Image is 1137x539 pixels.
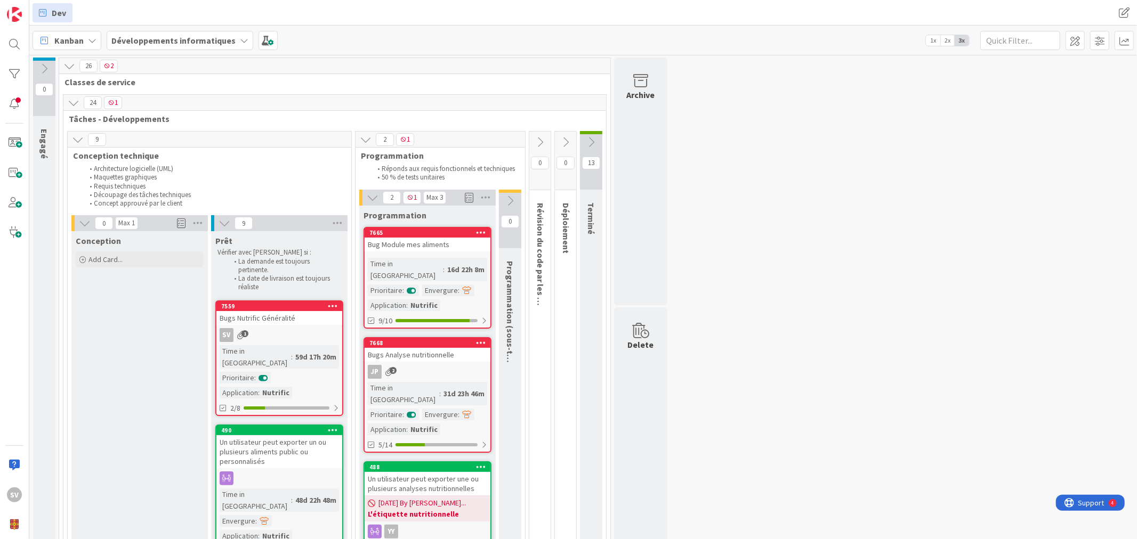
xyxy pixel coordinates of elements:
[940,35,955,46] span: 2x
[216,301,342,311] div: 7559
[88,133,106,146] span: 9
[258,387,260,398] span: :
[69,113,593,124] span: Tâches - Développements
[293,351,339,363] div: 59d 17h 20m
[402,284,404,296] span: :
[365,338,490,362] div: 7668Bugs Analyse nutritionnelle
[220,328,233,342] div: SV
[220,515,255,527] div: Envergure
[7,517,22,532] img: avatar
[64,77,597,87] span: Classes de service
[445,264,487,275] div: 16d 22h 8m
[22,2,49,14] span: Support
[955,35,969,46] span: 3x
[368,365,382,379] div: JP
[368,258,443,281] div: Time in [GEOGRAPHIC_DATA]
[368,509,487,519] b: L'étiquette nutritionnelle
[7,7,22,22] img: Visit kanbanzone.com
[39,129,50,159] span: Engagé
[221,427,342,434] div: 490
[627,88,655,101] div: Archive
[216,426,342,468] div: 490Un utilisateur peut exporter un ou plusieurs aliments public ou personnalisés
[406,299,408,311] span: :
[368,382,439,405] div: Time in [GEOGRAPHIC_DATA]
[926,35,940,46] span: 1x
[586,202,596,234] span: Terminé
[372,165,520,173] li: Réponds aux requis fonctionnels et techniques
[221,303,342,310] div: 7559
[422,284,458,296] div: Envergure
[88,255,123,264] span: Add Card...
[365,462,490,472] div: 488
[76,235,121,246] span: Conception
[84,182,340,191] li: Requis techniques
[84,191,340,199] li: Découpage des tâches techniques
[390,367,397,374] span: 2
[84,96,102,109] span: 24
[216,311,342,325] div: Bugs Nutrific Généralité
[441,388,487,399] div: 31d 23h 46m
[220,345,291,369] div: Time in [GEOGRAPHIC_DATA]
[111,35,236,46] b: Développements informatiques
[402,409,404,420] span: :
[365,348,490,362] div: Bugs Analyse nutritionnelle
[384,525,398,538] div: YY
[364,337,491,453] a: 7668Bugs Analyse nutritionnelleJPTime in [GEOGRAPHIC_DATA]:31d 23h 46mPrioritaire:Envergure:Appli...
[383,191,401,204] span: 2
[365,462,490,495] div: 488Un utilisateur peut exporter une ou plusieurs analyses nutritionnelles
[422,409,458,420] div: Envergure
[980,31,1060,50] input: Quick Filter...
[369,463,490,471] div: 488
[230,403,240,414] span: 2/8
[241,330,248,337] span: 1
[216,301,342,325] div: 7559Bugs Nutrific Généralité
[361,150,512,161] span: Programmation
[215,300,343,416] a: 7559Bugs Nutrific GénéralitéSVTime in [GEOGRAPHIC_DATA]:59d 17h 20mPrioritaire:Application:Nutrif...
[95,217,113,230] span: 0
[255,515,257,527] span: :
[228,257,342,275] li: La demande est toujours pertinente.
[73,150,338,161] span: Conception technique
[7,487,22,502] div: SV
[365,365,490,379] div: JP
[79,60,98,72] span: 26
[104,96,122,109] span: 1
[368,284,402,296] div: Prioritaire
[33,3,72,22] a: Dev
[368,409,402,420] div: Prioritaire
[118,220,135,226] div: Max 1
[365,338,490,348] div: 7668
[291,351,293,363] span: :
[378,439,392,451] span: 5/14
[216,435,342,468] div: Un utilisateur peut exporter un ou plusieurs aliments public ou personnalisés
[426,195,443,200] div: Max 3
[378,315,392,326] span: 9/10
[561,203,571,254] span: Déploiement
[535,203,546,316] span: Révision du code par les pairs
[408,299,440,311] div: Nutrific
[216,426,342,435] div: 490
[260,387,292,398] div: Nutrific
[369,229,490,236] div: 7665
[582,157,600,169] span: 13
[365,238,490,251] div: Bug Module mes aliments
[84,165,340,173] li: Architecture logicielle (UML)
[368,423,406,435] div: Application
[291,494,293,506] span: :
[220,372,254,383] div: Prioritaire
[505,261,515,380] span: Programmation (sous-tâches)
[368,299,406,311] div: Application
[365,228,490,238] div: 7665
[628,338,654,351] div: Delete
[52,6,66,19] span: Dev
[378,497,466,509] span: [DATE] By [PERSON_NAME]...
[406,423,408,435] span: :
[254,372,256,383] span: :
[220,488,291,512] div: Time in [GEOGRAPHIC_DATA]
[220,387,258,398] div: Application
[55,4,58,13] div: 4
[531,157,549,169] span: 0
[458,284,459,296] span: :
[403,191,421,204] span: 1
[408,423,440,435] div: Nutrific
